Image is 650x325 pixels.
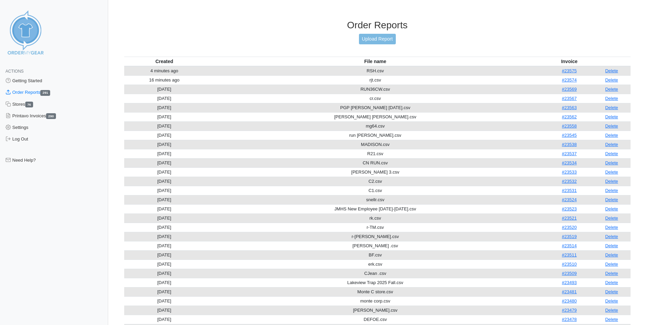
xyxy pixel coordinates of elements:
[124,232,205,241] td: [DATE]
[605,68,618,73] a: Delete
[562,289,577,294] a: #23481
[605,133,618,138] a: Delete
[204,241,546,250] td: [PERSON_NAME] .csv
[46,113,56,119] span: 290
[605,206,618,211] a: Delete
[124,112,205,121] td: [DATE]
[562,317,577,322] a: #23478
[124,250,205,260] td: [DATE]
[124,213,205,223] td: [DATE]
[562,77,577,83] a: #23574
[605,160,618,165] a: Delete
[204,177,546,186] td: C2.csv
[204,195,546,204] td: snellr.csv
[124,158,205,167] td: [DATE]
[605,298,618,304] a: Delete
[124,66,205,76] td: 4 minutes ago
[562,225,577,230] a: #23520
[204,306,546,315] td: [PERSON_NAME].csv
[605,179,618,184] a: Delete
[124,177,205,186] td: [DATE]
[204,167,546,177] td: [PERSON_NAME] 3.csv
[605,271,618,276] a: Delete
[25,102,33,107] span: 76
[562,169,577,175] a: #23533
[124,94,205,103] td: [DATE]
[605,151,618,156] a: Delete
[124,131,205,140] td: [DATE]
[562,133,577,138] a: #23545
[204,131,546,140] td: run [PERSON_NAME].csv
[605,188,618,193] a: Delete
[124,315,205,324] td: [DATE]
[562,308,577,313] a: #23479
[605,105,618,110] a: Delete
[204,66,546,76] td: RSH.csv
[204,85,546,94] td: RUN36CW.csv
[204,204,546,213] td: JMHS New Employee [DATE]-[DATE].csv
[605,234,618,239] a: Delete
[562,234,577,239] a: #23519
[562,188,577,193] a: #23531
[546,57,593,66] th: Invoice
[605,280,618,285] a: Delete
[204,94,546,103] td: cr.csv
[562,123,577,129] a: #23558
[204,315,546,324] td: DEFOE.csv
[124,306,205,315] td: [DATE]
[605,262,618,267] a: Delete
[605,169,618,175] a: Delete
[124,287,205,296] td: [DATE]
[605,96,618,101] a: Delete
[562,160,577,165] a: #23534
[562,216,577,221] a: #23521
[204,213,546,223] td: rk.csv
[562,179,577,184] a: #23532
[562,262,577,267] a: #23510
[204,103,546,112] td: PGP [PERSON_NAME] [DATE].csv
[204,287,546,296] td: Monte C store.csv
[124,149,205,158] td: [DATE]
[562,96,577,101] a: #23567
[562,197,577,202] a: #23524
[124,223,205,232] td: [DATE]
[605,243,618,248] a: Delete
[204,232,546,241] td: r-[PERSON_NAME].csv
[562,206,577,211] a: #23523
[124,167,205,177] td: [DATE]
[605,114,618,119] a: Delete
[204,186,546,195] td: C1.csv
[204,75,546,85] td: rjt.csv
[124,260,205,269] td: [DATE]
[562,298,577,304] a: #23480
[40,90,50,96] span: 291
[359,34,396,44] a: Upload Report
[605,77,618,83] a: Delete
[562,252,577,257] a: #23511
[204,112,546,121] td: [PERSON_NAME] [PERSON_NAME].csv
[605,123,618,129] a: Delete
[605,252,618,257] a: Delete
[204,269,546,278] td: CJean .csv
[605,225,618,230] a: Delete
[124,103,205,112] td: [DATE]
[124,278,205,287] td: [DATE]
[562,105,577,110] a: #23563
[204,223,546,232] td: r-TM.csv
[124,269,205,278] td: [DATE]
[562,151,577,156] a: #23537
[562,68,577,73] a: #23575
[204,57,546,66] th: File name
[562,87,577,92] a: #23569
[124,241,205,250] td: [DATE]
[204,121,546,131] td: mg64.csv
[204,149,546,158] td: R21.csv
[605,216,618,221] a: Delete
[605,197,618,202] a: Delete
[204,278,546,287] td: Lakeview Trap 2025 Fall.csv
[605,142,618,147] a: Delete
[124,19,631,31] h3: Order Reports
[605,289,618,294] a: Delete
[204,140,546,149] td: MADISON.csv
[124,85,205,94] td: [DATE]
